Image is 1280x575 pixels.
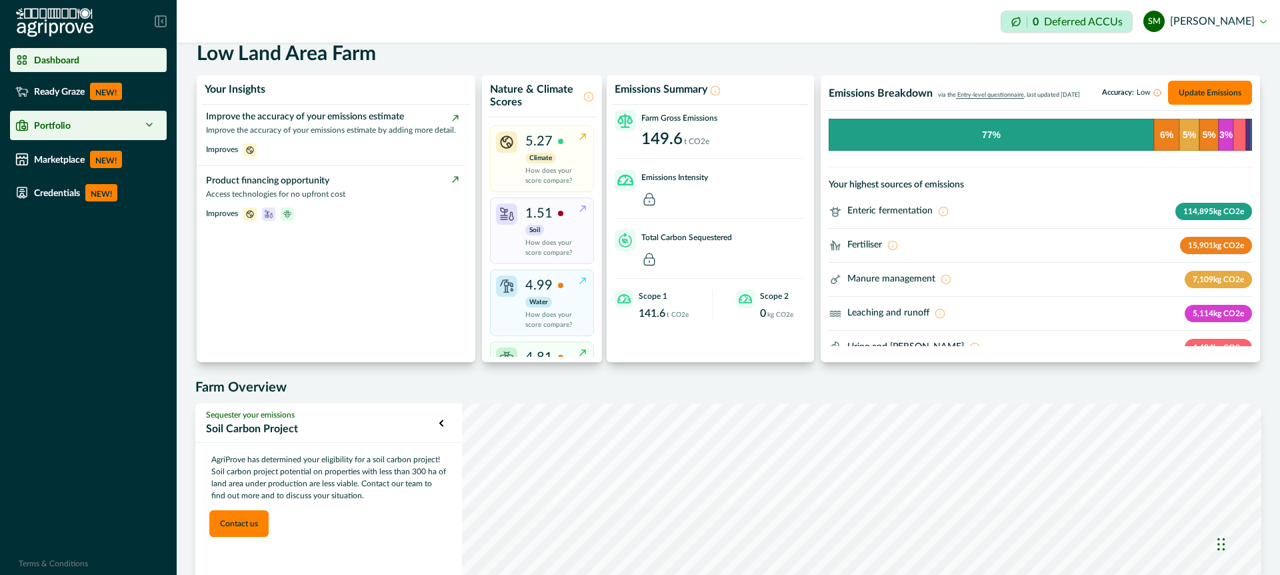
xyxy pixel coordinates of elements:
p: Improves [206,207,238,219]
p: How does your score compare? [525,238,577,258]
h5: Farm Overview [195,380,1261,396]
p: 114,895 kg CO2e [1175,203,1252,220]
p: Soil Carbon Project [206,421,439,437]
p: Marketplace [34,154,85,165]
p: Total Carbon Sequestered [641,231,732,243]
span: soil [262,208,275,219]
p: How does your score compare? [525,310,577,330]
span: Low [1137,89,1151,97]
p: Ready Graze [34,86,85,97]
h5: Low Land Area Farm [197,42,376,66]
button: steve le moenic[PERSON_NAME] [1143,5,1267,37]
p: Credentials [34,187,80,198]
p: 5.27 [525,131,553,151]
p: Enteric fermentation [847,204,933,218]
p: Emissions Intensity [641,171,708,183]
a: Dashboard [10,48,167,72]
p: 1.51 [525,203,553,223]
iframe: Chat Widget [1213,511,1280,575]
p: Emissions Breakdown [829,87,933,100]
p: AgriProve has determined your eligibility for a soil carbon project! Soil carbon project potentia... [206,448,451,507]
p: NEW! [90,151,122,168]
a: CredentialsNEW! [10,179,167,207]
p: 5,114 kg CO2e [1185,305,1252,322]
p: Nature & Climate Scores [490,83,581,109]
p: Scope 1 [639,290,667,302]
p: 0 [1033,17,1039,27]
a: Terms & Conditions [19,560,88,568]
p: Deferred ACCUs [1044,17,1123,27]
p: Access technologies for no upfront cost [206,188,459,200]
p: Product financing opportunity [206,174,459,188]
p: NEW! [90,83,122,100]
a: Ready GrazeNEW! [10,77,167,105]
p: Soil [525,225,544,235]
p: Your highest sources of emissions [829,178,1252,192]
p: Portfolio [34,120,71,131]
p: 4.81 [525,348,553,368]
svg: ; [829,307,842,320]
p: Your Insights [205,83,265,96]
button: Update Emissions [1168,81,1252,105]
p: Leaching and runoff [847,306,929,320]
span: biodiversity [281,208,294,219]
span: climate [243,208,257,219]
button: Contact us [209,510,269,537]
p: Urine and [PERSON_NAME] [847,340,964,354]
p: kg CO2e [767,310,793,320]
p: via the , last updated [DATE] [938,91,1080,100]
p: 149.6 [641,131,683,147]
svg: Emissions Breakdown [829,119,1252,151]
a: MarketplaceNEW! [10,145,167,173]
p: Climate [525,153,556,163]
p: Sequester your emissions [206,409,439,421]
p: 4,434 kg CO2e [1185,339,1252,356]
span: Entry-level questionnaire [956,92,1024,99]
p: 4.99 [525,275,553,296]
p: 15,901 kg CO2e [1180,237,1252,254]
p: NEW! [85,184,117,201]
img: Logo [16,8,93,37]
p: Emissions Summary [615,83,707,96]
p: Improve the accuracy of your emissions estimate [206,110,459,124]
p: Manure management [847,272,935,286]
p: Improves [206,143,238,155]
p: Fertiliser [847,238,882,252]
p: Accuracy: [1102,89,1161,97]
p: 0 [760,308,766,319]
span: climate [243,144,257,155]
p: t CO2e [684,135,709,147]
p: t CO2e [667,310,689,320]
p: 7,109 kg CO2e [1185,271,1252,288]
p: 141.6 [639,308,665,319]
p: Dashboard [34,55,79,65]
p: Improve the accuracy of your emissions estimate by adding more detail. [206,124,459,136]
p: How does your score compare? [525,166,577,186]
p: Farm Gross Emissions [641,112,717,124]
p: Water [525,297,552,308]
div: Drag [1217,524,1225,564]
p: Scope 2 [760,290,789,302]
